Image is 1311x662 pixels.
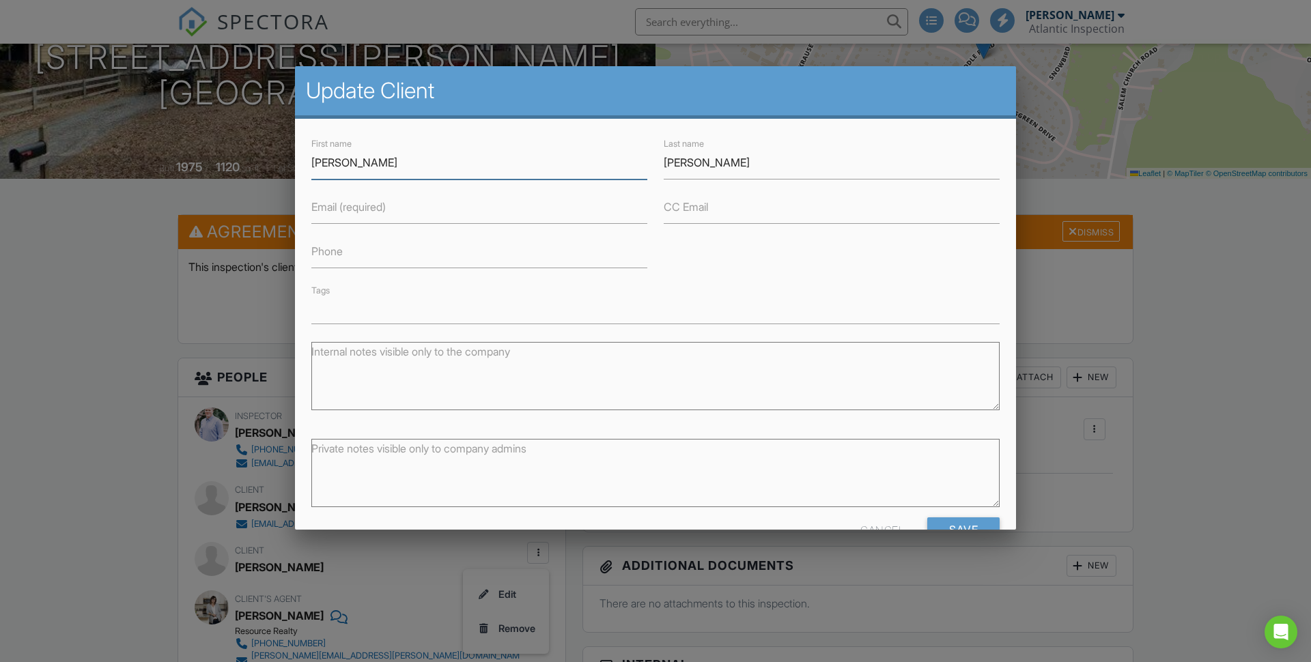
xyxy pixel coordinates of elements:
label: Tags [311,285,330,296]
label: Last name [664,138,704,150]
label: First name [311,138,352,150]
h2: Update Client [306,77,1005,104]
div: Cancel [860,517,904,542]
label: CC Email [664,199,708,214]
label: Email (required) [311,199,386,214]
label: Internal notes visible only to the company [311,344,510,359]
input: Save [927,517,1000,542]
label: Phone [311,244,343,259]
div: Inspection updated! [1132,39,1271,72]
div: Open Intercom Messenger [1265,616,1297,648]
label: Private notes visible only to company admins [311,441,526,456]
